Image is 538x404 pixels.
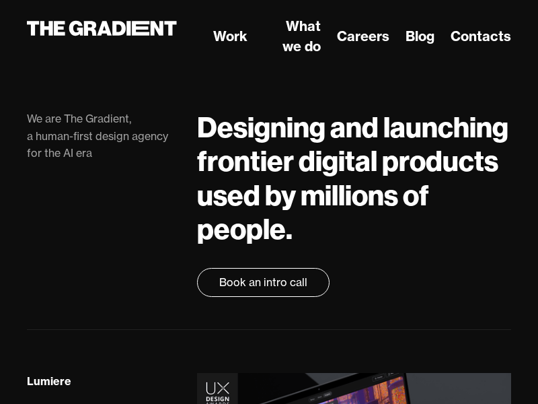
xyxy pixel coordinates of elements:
div: Lumiere [27,373,71,389]
a: Careers [337,26,389,46]
div: We are The Gradient, a human-first design agency for the AI era [27,110,170,162]
a: What we do [264,16,321,57]
a: Book an intro call [197,268,330,298]
h1: Designing and launching frontier digital products used by millions of people. [197,110,511,246]
a: Contacts [451,26,511,46]
a: Blog [406,26,434,46]
a: Work [213,26,247,46]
